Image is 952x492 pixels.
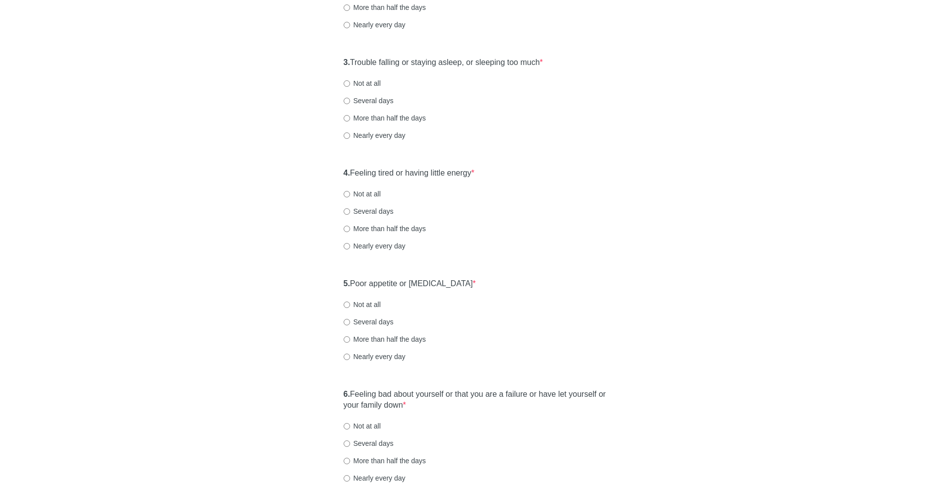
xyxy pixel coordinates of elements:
[344,300,381,309] label: Not at all
[344,58,350,66] strong: 3.
[344,224,426,234] label: More than half the days
[344,78,381,88] label: Not at all
[344,208,350,215] input: Several days
[344,319,350,325] input: Several days
[344,57,543,68] label: Trouble falling or staying asleep, or sleeping too much
[344,243,350,249] input: Nearly every day
[344,336,350,343] input: More than half the days
[344,456,426,466] label: More than half the days
[344,191,350,197] input: Not at all
[344,317,394,327] label: Several days
[344,458,350,464] input: More than half the days
[344,80,350,87] input: Not at all
[344,279,350,288] strong: 5.
[344,115,350,122] input: More than half the days
[344,302,350,308] input: Not at all
[344,473,406,483] label: Nearly every day
[344,4,350,11] input: More than half the days
[344,354,350,360] input: Nearly every day
[344,389,609,412] label: Feeling bad about yourself or that you are a failure or have let yourself or your family down
[344,113,426,123] label: More than half the days
[344,169,350,177] strong: 4.
[344,475,350,482] input: Nearly every day
[344,278,476,290] label: Poor appetite or [MEDICAL_DATA]
[344,132,350,139] input: Nearly every day
[344,226,350,232] input: More than half the days
[344,390,350,398] strong: 6.
[344,423,350,430] input: Not at all
[344,438,394,448] label: Several days
[344,241,406,251] label: Nearly every day
[344,189,381,199] label: Not at all
[344,2,426,12] label: More than half the days
[344,98,350,104] input: Several days
[344,421,381,431] label: Not at all
[344,440,350,447] input: Several days
[344,352,406,362] label: Nearly every day
[344,206,394,216] label: Several days
[344,22,350,28] input: Nearly every day
[344,168,475,179] label: Feeling tired or having little energy
[344,96,394,106] label: Several days
[344,130,406,140] label: Nearly every day
[344,20,406,30] label: Nearly every day
[344,334,426,344] label: More than half the days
